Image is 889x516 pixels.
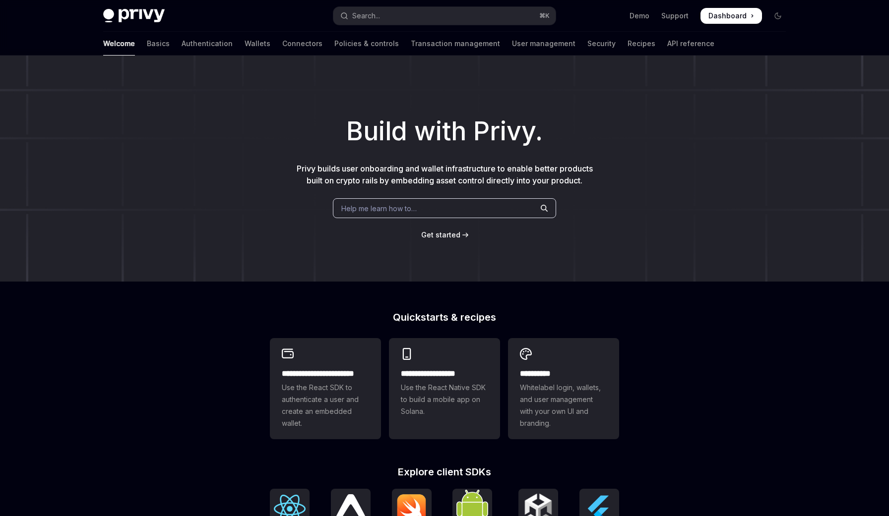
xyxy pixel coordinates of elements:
[103,32,135,56] a: Welcome
[630,11,649,21] a: Demo
[520,382,607,429] span: Whitelabel login, wallets, and user management with your own UI and branding.
[421,230,460,239] span: Get started
[333,7,556,25] button: Open search
[587,32,616,56] a: Security
[667,32,714,56] a: API reference
[282,382,369,429] span: Use the React SDK to authenticate a user and create an embedded wallet.
[270,467,619,477] h2: Explore client SDKs
[708,11,747,21] span: Dashboard
[334,32,399,56] a: Policies & controls
[16,112,873,151] h1: Build with Privy.
[770,8,786,24] button: Toggle dark mode
[352,10,380,22] div: Search...
[421,230,460,240] a: Get started
[147,32,170,56] a: Basics
[508,338,619,439] a: **** *****Whitelabel login, wallets, and user management with your own UI and branding.
[245,32,270,56] a: Wallets
[401,382,488,417] span: Use the React Native SDK to build a mobile app on Solana.
[700,8,762,24] a: Dashboard
[539,12,550,20] span: ⌘ K
[103,9,165,23] img: dark logo
[182,32,233,56] a: Authentication
[628,32,655,56] a: Recipes
[512,32,575,56] a: User management
[297,164,593,185] span: Privy builds user onboarding and wallet infrastructure to enable better products built on crypto ...
[341,203,417,214] span: Help me learn how to…
[661,11,689,21] a: Support
[389,338,500,439] a: **** **** **** ***Use the React Native SDK to build a mobile app on Solana.
[270,312,619,322] h2: Quickstarts & recipes
[411,32,500,56] a: Transaction management
[282,32,322,56] a: Connectors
